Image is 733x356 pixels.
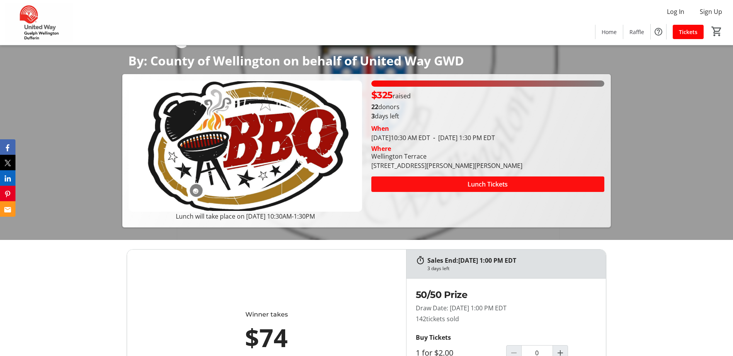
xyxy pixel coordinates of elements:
a: Home [595,25,623,39]
button: Sign Up [694,5,728,18]
span: - [430,133,438,142]
p: raised [371,88,411,102]
span: Sign Up [700,7,722,16]
a: Raffle [623,25,650,39]
span: 3 [371,112,375,120]
span: $325 [371,89,393,101]
strong: Buy Tickets [416,333,451,342]
img: United Way Guelph Wellington Dufferin's Logo [5,3,73,42]
div: When [371,124,389,133]
button: Log In [661,5,690,18]
span: Tickets [679,28,697,36]
p: donors [371,102,604,111]
img: Campaign CTA Media Photo [129,80,362,212]
span: [DATE] 10:30 AM EDT [371,133,430,142]
span: Log In [667,7,684,16]
div: [STREET_ADDRESS][PERSON_NAME][PERSON_NAME] [371,161,522,170]
div: Wellington Terrace [371,152,522,161]
div: Winner takes [161,310,372,319]
p: Draw Date: [DATE] 1:00 PM EDT [416,303,597,313]
span: Lunch Tickets [468,180,508,189]
span: Home [602,28,617,36]
div: 100% of fundraising goal reached [371,80,604,87]
h2: 50/50 Prize [416,288,597,302]
a: Tickets [673,25,704,39]
button: Lunch Tickets [371,176,604,192]
span: Sales End: [427,256,458,265]
p: Lunch will take place on [DATE] 10:30AM-1:30PM [129,212,362,221]
span: [DATE] 1:00 PM EDT [458,256,516,265]
p: By: County of Wellington on behalf of United Way GWD [128,54,605,67]
button: Cart [710,24,724,38]
p: days left [371,111,604,121]
div: 3 days left [427,265,449,272]
span: Raffle [629,28,644,36]
b: 22 [371,103,378,111]
div: Where [371,145,391,152]
p: 142 tickets sold [416,314,597,323]
span: [DATE] 1:30 PM EDT [430,133,495,142]
button: Help [651,24,666,39]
